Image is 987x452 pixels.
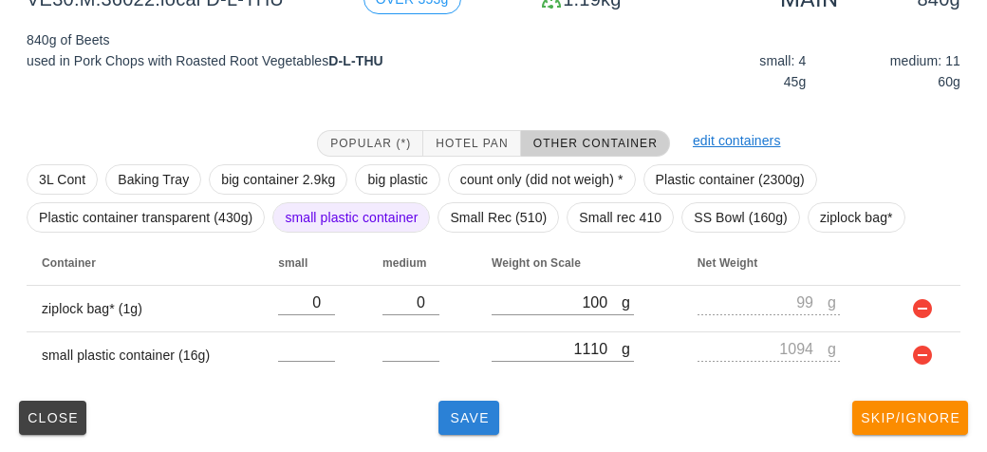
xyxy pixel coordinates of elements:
a: edit containers [693,133,781,148]
span: 3L Cont [39,165,85,194]
span: Popular (*) [329,137,411,150]
td: ziplock bag* (1g) [27,286,263,332]
th: Not sorted. Activate to sort ascending. [888,240,960,286]
span: Save [446,410,492,425]
span: Other Container [532,137,658,150]
span: SS Bowl (160g) [694,203,788,232]
span: small [278,256,307,270]
span: Net Weight [698,256,757,270]
span: Close [27,410,79,425]
button: Close [19,401,86,435]
td: small plastic container (16g) [27,332,263,378]
span: ziplock bag* [820,203,893,232]
div: small: 4 45g [656,47,810,96]
button: Popular (*) [317,130,423,157]
span: Small Rec (510) [450,203,547,232]
th: Net Weight: Not sorted. Activate to sort ascending. [682,240,888,286]
th: medium: Not sorted. Activate to sort ascending. [367,240,476,286]
button: Save [438,401,499,435]
div: 840g of Beets used in Pork Chops with Roasted Root Vegetables [15,18,493,111]
th: small: Not sorted. Activate to sort ascending. [263,240,367,286]
div: g [622,290,634,314]
div: medium: 11 60g [810,47,964,96]
span: count only (did not weigh) * [460,165,624,194]
button: Hotel Pan [423,130,520,157]
div: g [828,336,840,361]
span: Weight on Scale [492,256,581,270]
th: Container: Not sorted. Activate to sort ascending. [27,240,263,286]
div: g [828,290,840,314]
span: Small rec 410 [579,203,661,232]
span: Baking Tray [118,165,189,194]
div: g [622,336,634,361]
span: small plastic container [285,203,418,232]
span: Container [42,256,96,270]
span: big plastic [367,165,427,194]
span: big container 2.9kg [221,165,335,194]
th: Weight on Scale: Not sorted. Activate to sort ascending. [476,240,682,286]
span: medium [382,256,427,270]
span: Plastic container (2300g) [656,165,805,194]
button: Skip/Ignore [852,401,968,435]
button: Other Container [521,130,670,157]
span: Hotel Pan [435,137,508,150]
span: Skip/Ignore [860,410,960,425]
strong: D-L-THU [328,53,382,68]
span: Plastic container transparent (430g) [39,203,252,232]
